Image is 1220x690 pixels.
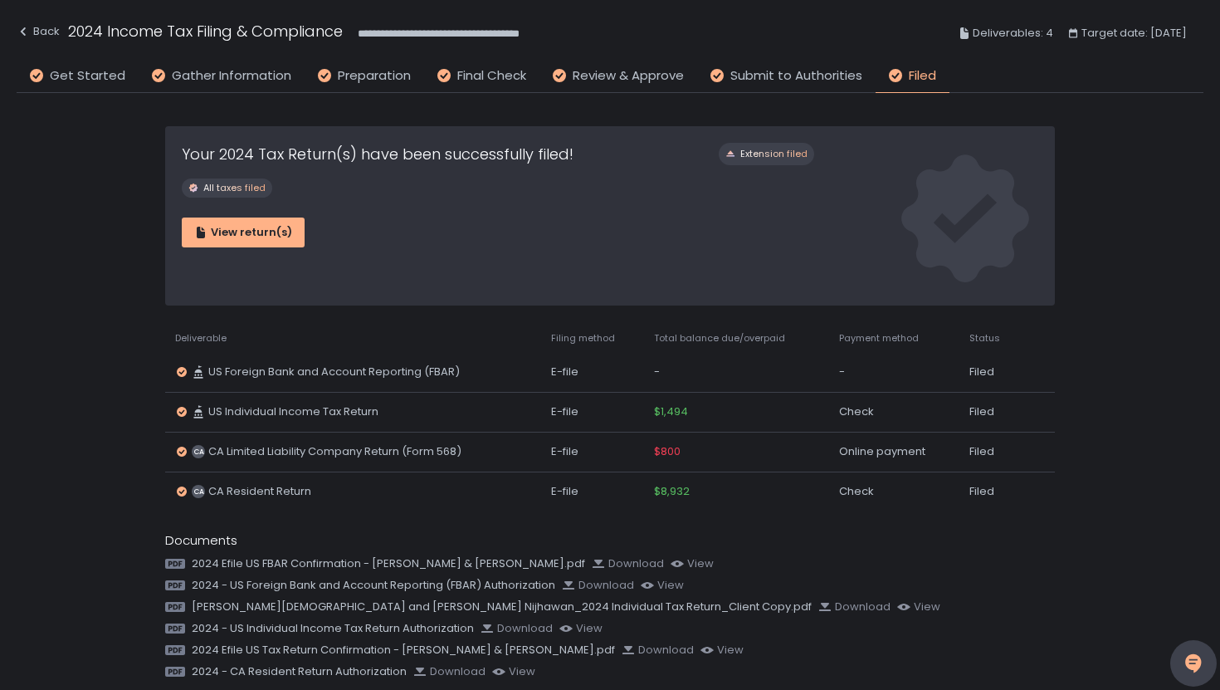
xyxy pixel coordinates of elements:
div: Filed [969,484,1012,499]
span: Total balance due/overpaid [654,332,785,345]
div: Filed [969,444,1012,459]
span: $1,494 [654,404,688,419]
div: E-file [551,444,634,459]
button: view [671,556,714,571]
div: E-file [551,365,634,379]
span: Filed [909,66,936,86]
span: Check [839,484,874,499]
span: 2024 - US Foreign Bank and Account Reporting (FBAR) Authorization [192,578,555,593]
span: 2024 - US Individual Income Tax Return Authorization [192,621,474,636]
div: E-file [551,404,634,419]
span: Get Started [50,66,125,86]
span: US Foreign Bank and Account Reporting (FBAR) [208,365,460,379]
button: Download [592,556,664,571]
text: CA [193,487,203,497]
div: Back [17,22,60,42]
span: CA Limited Liability Company Return (Form 568) [208,444,461,459]
span: CA Resident Return [208,484,311,499]
span: Gather Information [172,66,291,86]
span: - [839,365,845,379]
span: Review & Approve [573,66,684,86]
div: Filed [969,404,1012,419]
span: $8,932 [654,484,690,499]
div: Documents [165,531,1056,551]
span: Submit to Authorities [730,66,862,86]
h1: Your 2024 Tax Return(s) have been successfully filed! [182,143,573,165]
span: Status [969,332,1000,345]
div: Filed [969,365,1012,379]
button: view [700,643,744,658]
span: $800 [654,444,681,459]
span: Preparation [338,66,411,86]
button: view [492,664,535,679]
span: [PERSON_NAME][DEMOGRAPHIC_DATA] and [PERSON_NAME] Nijhawan_2024 Individual Tax Return_Client Copy... [192,599,812,614]
h1: 2024 Income Tax Filing & Compliance [68,20,343,42]
span: Deliverable [175,332,227,345]
button: Download [818,599,891,614]
span: 2024 Efile US Tax Return Confirmation - [PERSON_NAME] & [PERSON_NAME].pdf [192,643,615,658]
button: Back [17,20,60,47]
span: Extension filed [740,148,808,160]
span: US Individual Income Tax Return [208,404,378,419]
span: Payment method [839,332,919,345]
span: 2024 Efile US FBAR Confirmation - [PERSON_NAME] & [PERSON_NAME].pdf [192,556,585,571]
span: Target date: [DATE] [1081,23,1187,43]
span: Check [839,404,874,419]
text: CA [193,447,203,457]
button: Download [622,643,694,658]
button: Download [562,578,634,593]
button: View return(s) [182,218,305,247]
span: 2024 - CA Resident Return Authorization [192,664,407,679]
span: Deliverables: 4 [973,23,1053,43]
span: Final Check [457,66,526,86]
span: Filing method [551,332,615,345]
span: Online payment [839,444,925,459]
div: E-file [551,484,634,499]
span: - [654,365,660,379]
button: Download [413,664,486,679]
button: view [897,599,940,614]
span: All taxes filed [203,182,266,194]
button: Download [481,621,553,636]
div: View return(s) [194,225,292,240]
button: view [559,621,603,636]
button: view [641,578,684,593]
